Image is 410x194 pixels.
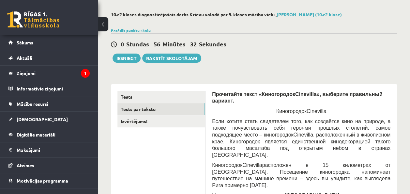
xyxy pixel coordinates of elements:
legend: Ziņojumi [17,66,90,81]
span: Minūtes [162,40,186,48]
a: Izvērtējums! [117,115,205,127]
span: Cinevilla [293,132,313,137]
span: Motivācijas programma [17,178,68,184]
a: Maksājumi [8,142,90,157]
a: Rīgas 1. Tālmācības vidusskola [7,11,59,28]
span: Stundas [126,40,149,48]
span: расположен в 15 километрах от [GEOGRAPHIC_DATA]. Посещение киногородка напоминает путешествие на ... [212,162,390,188]
span: Киногородок [212,162,242,168]
a: [DEMOGRAPHIC_DATA] [8,112,90,127]
a: Sākums [8,35,90,50]
legend: Maksājumi [17,142,90,157]
a: Tests par tekstu [117,103,205,115]
a: Tests [117,91,205,103]
a: [PERSON_NAME] (10.c2 klase) [277,11,342,17]
span: Киногородок [276,108,307,114]
legend: Informatīvie ziņojumi [17,81,90,96]
span: Прочитайте текст «Киногородок [212,91,295,97]
a: Motivācijas programma [8,173,90,188]
span: Cinevilla [242,162,262,168]
a: Parādīt punktu skalu [111,28,151,33]
span: 56 [154,40,160,48]
span: Sekundes [199,40,226,48]
span: Cinevilla [295,91,317,97]
a: Ziņojumi1 [8,66,90,81]
span: 0 [121,40,124,48]
span: Если хотите стать свидетелем того, как создаётся кино на природе, а также почувствовать себя геро... [212,119,390,137]
a: Mācību resursi [8,96,90,111]
span: Digitālie materiāli [17,132,55,137]
a: Atzīmes [8,158,90,173]
a: Informatīvie ziņojumi [8,81,90,96]
span: Mācību resursi [17,101,48,107]
span: Aktuāli [17,55,32,61]
span: Atzīmes [17,162,34,168]
a: Digitālie materiāli [8,127,90,142]
h2: 10.c2 klases diagnosticējošais darbs Krievu valodā par 9. klases mācību vielu , [111,12,397,17]
span: , расположенный в живописном крае. Киногородок является единственной кинодекорацией такого большо... [212,132,390,158]
span: Cinevilla [307,108,326,114]
a: Aktuāli [8,50,90,65]
span: [DEMOGRAPHIC_DATA] [17,116,68,122]
a: Rakstīt skolotājam [142,54,201,63]
button: Iesniegt [113,54,141,63]
i: 1 [81,69,90,78]
span: Sākums [17,40,33,45]
span: 32 [190,40,197,48]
